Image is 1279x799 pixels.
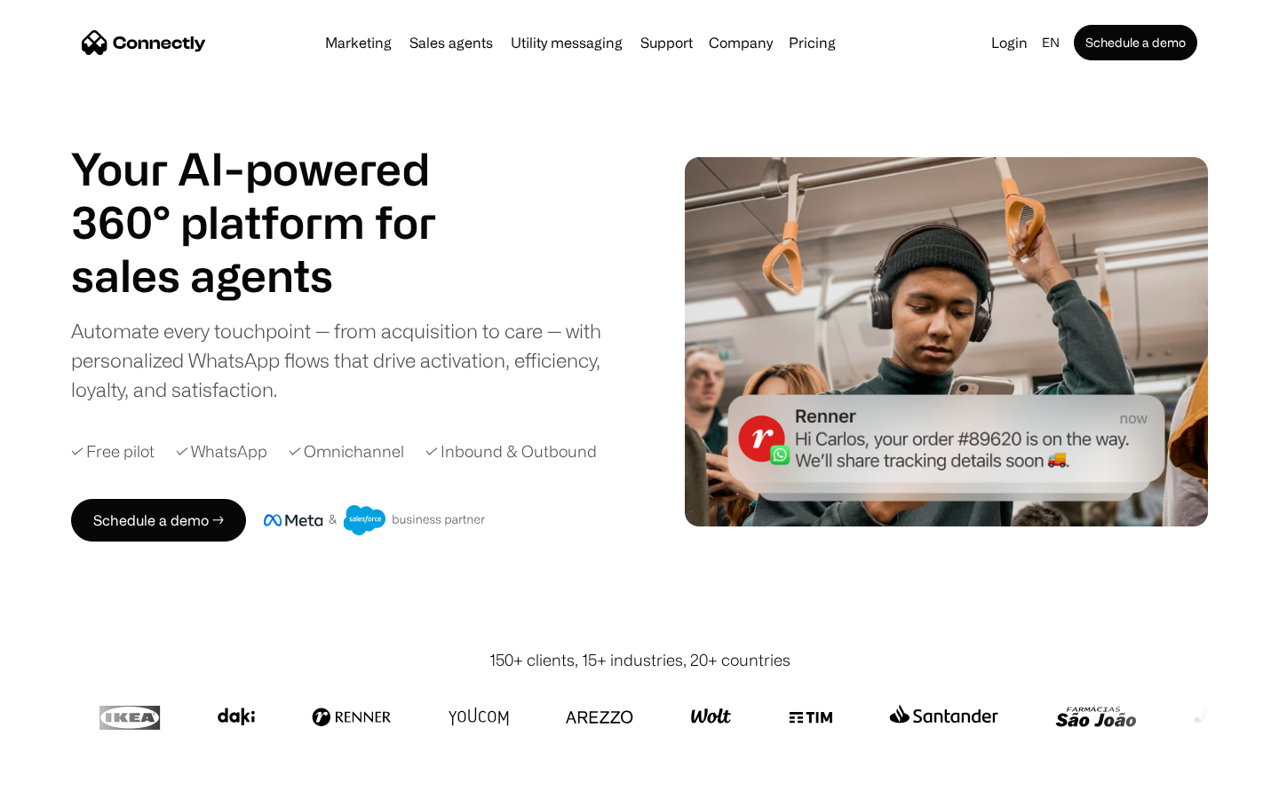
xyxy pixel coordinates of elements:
[1042,30,1060,55] div: en
[1074,25,1197,60] a: Schedule a demo
[176,439,267,463] div: ✓ WhatsApp
[71,142,480,249] h1: Your AI-powered 360° platform for
[71,439,155,463] div: ✓ Free pilot
[504,36,630,50] a: Utility messaging
[264,505,486,535] img: Meta and Salesforce business partner badge.
[318,36,399,50] a: Marketing
[489,648,790,672] div: 150+ clients, 15+ industries, 20+ countries
[984,30,1035,55] a: Login
[633,36,700,50] a: Support
[782,36,843,50] a: Pricing
[18,766,107,793] aside: Language selected: English
[71,249,480,302] h1: sales agents
[289,439,404,463] div: ✓ Omnichannel
[402,36,500,50] a: Sales agents
[709,30,773,55] div: Company
[36,768,107,793] ul: Language list
[71,499,246,542] a: Schedule a demo →
[71,316,631,404] div: Automate every touchpoint — from acquisition to care — with personalized WhatsApp flows that driv...
[425,439,597,463] div: ✓ Inbound & Outbound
